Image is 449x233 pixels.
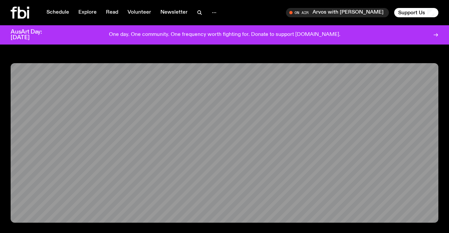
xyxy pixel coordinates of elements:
[102,8,122,17] a: Read
[156,8,192,17] a: Newsletter
[109,32,340,38] p: One day. One community. One frequency worth fighting for. Donate to support [DOMAIN_NAME].
[74,8,101,17] a: Explore
[286,8,389,17] button: On AirArvos with [PERSON_NAME]
[398,10,425,16] span: Support Us
[11,29,53,41] h3: AusArt Day: [DATE]
[124,8,155,17] a: Volunteer
[43,8,73,17] a: Schedule
[394,8,438,17] button: Support Us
